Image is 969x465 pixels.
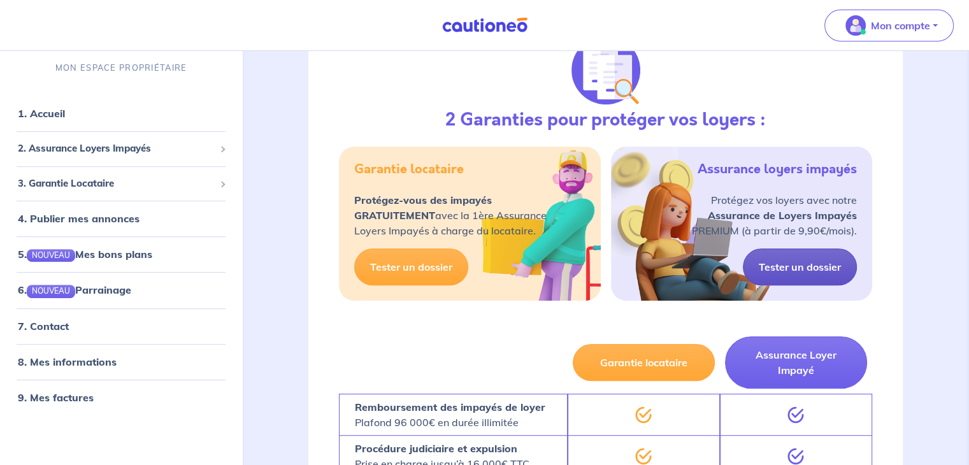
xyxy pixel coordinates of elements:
div: 7. Contact [5,313,237,339]
a: Tester un dossier [354,248,468,285]
button: illu_account_valid_menu.svgMon compte [824,10,954,41]
h3: 2 Garanties pour protéger vos loyers : [445,110,766,131]
p: Plafond 96 000€ en durée illimitée [355,399,545,430]
strong: Procédure judiciaire et expulsion [355,442,517,455]
div: 4. Publier mes annonces [5,206,237,231]
div: 8. Mes informations [5,349,237,375]
a: 6.NOUVEAUParrainage [18,283,131,296]
a: 9. Mes factures [18,391,94,404]
div: 2. Assurance Loyers Impayés [5,136,237,161]
a: 1. Accueil [18,107,65,120]
div: 5.NOUVEAUMes bons plans [5,241,237,267]
button: Assurance Loyer Impayé [725,336,867,389]
span: 3. Garantie Locataire [18,176,215,191]
a: Tester un dossier [743,248,857,285]
div: 9. Mes factures [5,385,237,410]
p: Mon compte [871,18,930,33]
a: 4. Publier mes annonces [18,212,140,225]
p: MON ESPACE PROPRIÉTAIRE [55,62,187,74]
a: 5.NOUVEAUMes bons plans [18,248,152,261]
button: Garantie locataire [573,344,715,381]
a: 8. Mes informations [18,355,117,368]
img: justif-loupe [571,36,640,104]
h5: Garantie locataire [354,162,464,177]
p: avec la 1ère Assurance Loyers Impayés à charge du locataire. [354,192,547,238]
span: 2. Assurance Loyers Impayés [18,141,215,156]
div: 6.NOUVEAUParrainage [5,277,237,303]
img: illu_account_valid_menu.svg [845,15,866,36]
img: Cautioneo [437,17,533,33]
strong: Remboursement des impayés de loyer [355,401,545,413]
strong: Protégez-vous des impayés GRATUITEMENT [354,194,492,222]
h5: Assurance loyers impayés [698,162,857,177]
a: 7. Contact [18,320,69,333]
div: 3. Garantie Locataire [5,171,237,196]
div: 1. Accueil [5,101,237,126]
strong: Assurance de Loyers Impayés [708,209,857,222]
p: Protégez vos loyers avec notre PREMIUM (à partir de 9,90€/mois). [692,192,857,238]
